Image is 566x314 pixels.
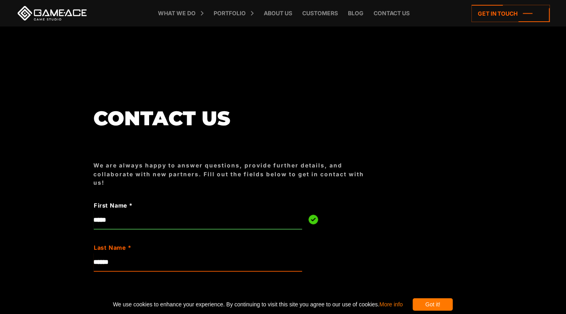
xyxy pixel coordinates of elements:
a: More info [380,301,403,308]
label: Last Name * [94,243,261,252]
div: Got it! [413,298,453,311]
span: We use cookies to enhance your experience. By continuing to visit this site you agree to our use ... [113,298,403,311]
div: We are always happy to answer questions, provide further details, and collaborate with new partne... [94,161,374,187]
h1: Contact us [94,107,374,129]
a: Get in touch [472,5,550,22]
label: First Name * [94,201,261,210]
